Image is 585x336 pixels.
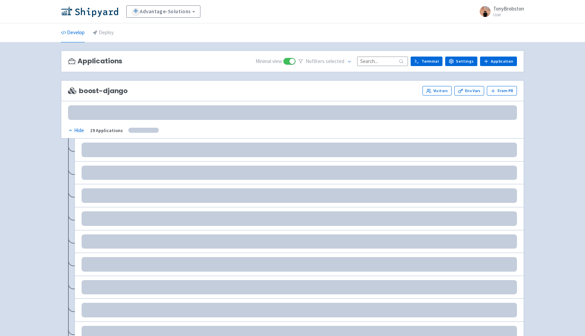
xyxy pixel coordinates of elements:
[68,87,128,95] span: boost-django
[454,86,484,96] a: Env Vars
[422,86,452,96] a: Visitors
[480,57,517,66] a: Application
[61,6,118,17] img: Shipyard logo
[445,57,477,66] a: Settings
[411,57,442,66] a: Terminal
[476,6,524,17] a: TonyBrobston User
[256,58,282,65] span: Minimal view
[61,23,85,42] a: Develop
[126,5,200,18] a: Advantage-Solutions
[493,5,524,12] span: TonyBrobston
[326,58,344,64] span: selected
[357,57,408,66] input: Search...
[68,127,85,134] button: Hide
[93,23,114,42] a: Deploy
[90,127,123,134] div: 19 Applications
[68,127,84,134] div: Hide
[306,58,344,65] span: No filter s
[487,86,517,96] button: From PR
[493,13,524,17] small: User
[68,57,122,65] h3: Applications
